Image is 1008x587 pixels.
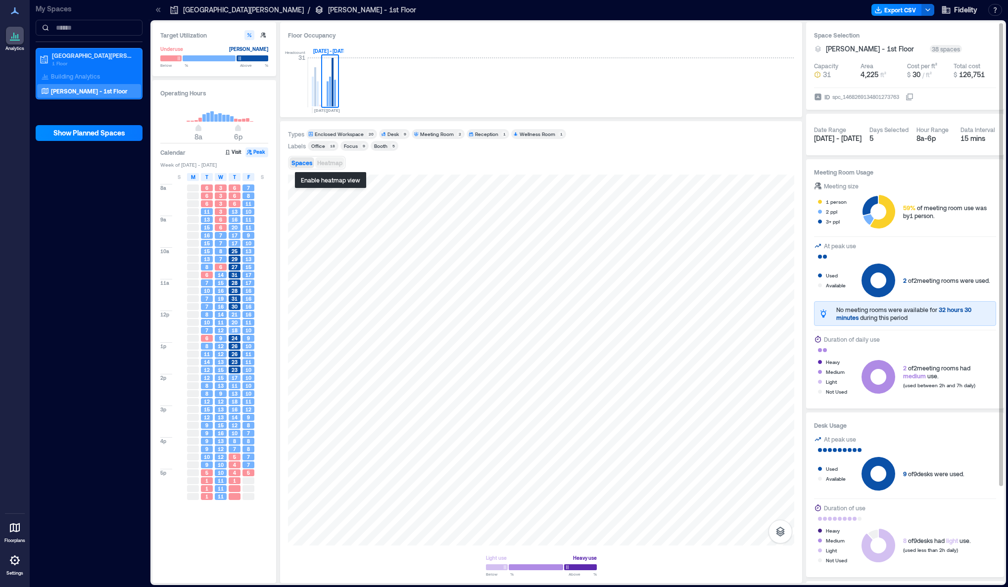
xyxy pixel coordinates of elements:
[247,469,250,476] span: 5
[232,406,238,413] span: 16
[960,126,995,134] div: Data Interval
[204,224,210,231] span: 15
[232,374,238,381] span: 17
[245,208,251,215] span: 10
[247,232,250,239] span: 9
[218,422,224,429] span: 15
[475,131,498,137] div: Reception
[871,4,922,16] button: Export CSV
[219,264,222,271] span: 6
[232,414,238,421] span: 14
[245,359,251,365] span: 11
[160,161,268,168] span: Week of [DATE] - [DATE]
[218,446,224,452] span: 12
[826,526,840,536] div: Heavy
[218,279,224,286] span: 15
[232,359,238,365] span: 23
[205,173,208,181] span: T
[218,438,224,445] span: 13
[229,44,268,54] div: [PERSON_NAME]
[232,303,238,310] span: 30
[245,200,251,207] span: 11
[315,131,364,137] div: Enclosed Workspace
[245,319,251,326] span: 11
[245,366,251,373] span: 10
[205,430,208,437] span: 9
[218,303,224,310] span: 16
[930,45,962,53] div: 38 spaces
[205,200,208,207] span: 6
[569,571,597,577] span: Above %
[831,92,900,102] div: spc_1468269134801273763
[814,30,996,40] h3: Space Selection
[204,240,210,247] span: 15
[204,366,210,373] span: 12
[205,382,208,389] span: 8
[314,108,328,113] text: [DATE]
[826,367,845,377] div: Medium
[219,335,222,342] span: 9
[205,461,208,468] span: 9
[903,204,915,211] span: 59%
[315,157,344,168] button: Heatmap
[233,184,236,191] span: 6
[205,295,208,302] span: 7
[245,271,251,278] span: 17
[232,366,238,373] span: 23
[245,224,251,231] span: 11
[232,382,238,389] span: 11
[219,216,222,223] span: 6
[218,351,224,358] span: 12
[218,430,224,437] span: 16
[205,438,208,445] span: 9
[2,24,27,54] a: Analytics
[205,192,208,199] span: 6
[233,173,236,181] span: T
[218,374,224,381] span: 15
[218,271,224,278] span: 14
[232,351,238,358] span: 26
[219,192,222,199] span: 3
[954,71,957,78] span: $
[960,134,997,143] div: 15 mins
[907,71,911,78] span: $
[916,134,953,143] div: 8a - 6p
[824,434,856,444] div: At peak use
[205,327,208,334] span: 7
[218,477,224,484] span: 11
[824,92,830,102] span: ID
[53,128,125,138] span: Show Planned Spaces
[204,256,210,263] span: 13
[903,470,907,477] span: 9
[344,142,358,149] div: Focus
[204,359,210,365] span: 14
[204,351,210,358] span: 11
[232,287,238,294] span: 28
[826,545,837,555] div: Light
[204,248,210,255] span: 15
[826,377,837,387] div: Light
[824,241,856,251] div: At peak use
[558,131,564,137] div: 1
[861,70,878,79] span: 4,225
[814,167,996,177] h3: Meeting Room Usage
[205,390,208,397] span: 8
[826,44,914,54] span: [PERSON_NAME] - 1st Floor
[288,30,794,40] div: Floor Occupancy
[160,469,166,476] span: 5p
[204,232,210,239] span: 16
[204,453,210,460] span: 10
[245,327,251,334] span: 10
[183,5,304,15] p: [GEOGRAPHIC_DATA][PERSON_NAME]
[824,503,865,513] div: Duration of use
[205,335,208,342] span: 6
[328,143,336,149] div: 18
[234,133,242,141] span: 6p
[245,390,251,397] span: 10
[219,240,222,247] span: 7
[232,430,238,437] span: 10
[194,133,202,141] span: 8a
[903,276,990,284] div: of 2 meeting rooms were used.
[247,422,250,429] span: 8
[219,208,222,215] span: 3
